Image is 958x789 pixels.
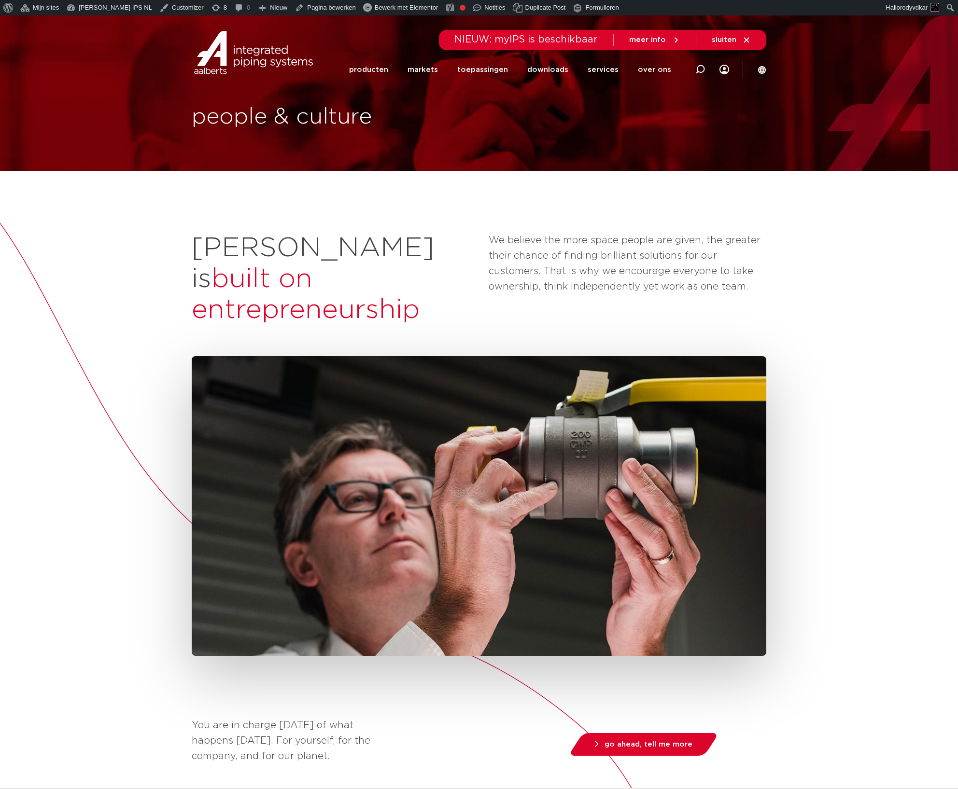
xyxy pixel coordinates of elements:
[629,36,666,43] span: meer info
[719,50,729,89] nav: Menu
[588,51,619,88] a: services
[527,51,568,88] a: downloads
[408,51,438,88] a: markets
[629,36,680,44] a: meer info
[375,4,438,11] span: Bewerk met Elementor
[457,51,508,88] a: toepassingen
[712,36,736,43] span: sluiten
[454,35,598,44] span: NIEUW: myIPS is beschikbaar
[712,36,751,44] a: sluiten
[192,718,389,764] p: You are in charge [DATE] of what happens [DATE]. For yourself, for the company, and for our planet.
[900,4,928,11] span: rodyvdkar
[568,733,719,756] a: go ahead, tell me more
[638,51,671,88] a: over ons
[605,741,692,748] span: go ahead, tell me more
[192,233,479,325] h2: [PERSON_NAME] is
[192,102,474,133] h1: people & culture
[460,5,465,11] div: Focus keyphrase niet ingevuld
[719,50,729,89] : my IPS
[349,51,388,88] a: producten
[349,51,671,88] nav: Menu
[192,265,420,323] span: built on entrepreneurship
[489,233,766,294] p: We believe the more space people are given, the greater their chance of finding brilliant solutio...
